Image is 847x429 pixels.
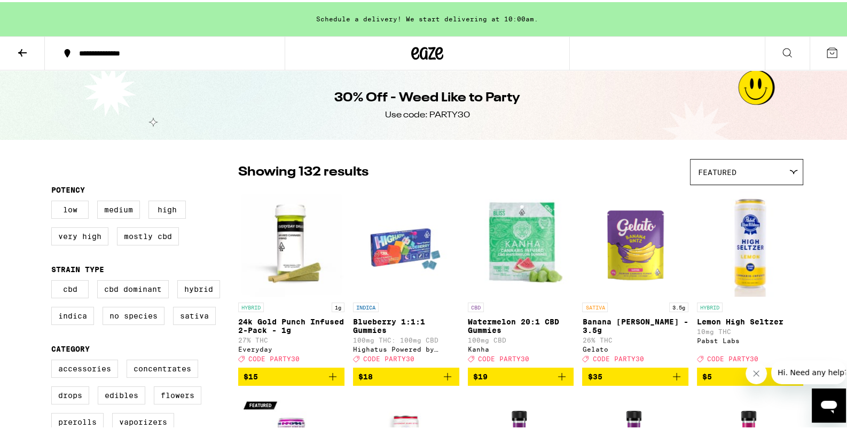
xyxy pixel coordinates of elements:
img: Pabst Labs - Lemon High Seltzer [697,188,803,295]
label: CBD [51,278,89,296]
a: Open page for Watermelon 20:1 CBD Gummies from Kanha [468,188,574,366]
span: CODE PARTY30 [592,353,644,360]
p: 24k Gold Punch Infused 2-Pack - 1g [238,315,344,332]
label: Drops [51,384,89,402]
label: Concentrates [127,357,198,376]
h1: 30% Off - Weed Like to Party [334,87,520,105]
label: No Species [103,305,164,323]
label: Hybrid [177,278,220,296]
label: Prerolls [51,411,104,429]
p: Watermelon 20:1 CBD Gummies [468,315,574,332]
a: Open page for Banana Runtz - 3.5g from Gelato [582,188,688,366]
button: Add to bag [697,366,803,384]
span: CODE PARTY30 [478,353,529,360]
span: Hi. Need any help? [6,7,77,16]
p: 100mg CBD [468,335,574,341]
legend: Category [51,343,90,351]
iframe: Close message [746,361,767,382]
p: 27% THC [238,335,344,341]
div: Kanha [468,344,574,351]
p: 3.5g [669,300,688,310]
a: Open page for 24k Gold Punch Infused 2-Pack - 1g from Everyday [238,188,344,366]
div: Highatus Powered by Cannabiotix [353,344,459,351]
button: Add to bag [238,366,344,384]
img: Kanha - Watermelon 20:1 CBD Gummies [468,188,574,295]
p: 26% THC [582,335,688,341]
p: Showing 132 results [238,161,368,179]
label: CBD Dominant [97,278,169,296]
label: Edibles [98,384,145,402]
a: Open page for Lemon High Seltzer from Pabst Labs [697,188,803,366]
p: SATIVA [582,300,608,310]
p: Blueberry 1:1:1 Gummies [353,315,459,332]
p: 100mg THC: 100mg CBD [353,335,459,341]
label: Medium [97,198,140,217]
label: Flowers [154,384,201,402]
p: 1g [332,300,344,310]
button: Add to bag [353,366,459,384]
p: CBD [468,300,484,310]
label: Sativa [173,305,216,323]
p: HYBRID [697,300,723,310]
span: $15 [244,370,258,379]
label: Mostly CBD [117,225,179,243]
span: CODE PARTY30 [707,353,758,360]
label: Low [51,198,89,217]
label: Vaporizers [112,411,174,429]
span: $5 [702,370,712,379]
label: Very High [51,225,108,243]
button: Add to bag [468,366,574,384]
span: $35 [587,370,602,379]
div: Pabst Labs [697,335,803,342]
p: Banana [PERSON_NAME] - 3.5g [582,315,688,332]
legend: Strain Type [51,263,104,272]
span: $19 [473,370,488,379]
legend: Potency [51,184,85,192]
label: High [148,198,186,217]
img: Highatus Powered by Cannabiotix - Blueberry 1:1:1 Gummies [353,188,459,295]
div: Use code: PARTY30 [385,107,470,119]
button: Add to bag [582,366,688,384]
div: Everyday [238,344,344,351]
img: Gelato - Banana Runtz - 3.5g [582,188,688,295]
img: Everyday - 24k Gold Punch Infused 2-Pack - 1g [238,188,344,295]
iframe: Button to launch messaging window [812,386,846,420]
span: Featured [698,166,736,174]
a: Open page for Blueberry 1:1:1 Gummies from Highatus Powered by Cannabiotix [353,188,459,366]
p: Lemon High Seltzer [697,315,803,324]
label: Accessories [51,357,118,376]
iframe: Message from company [771,359,846,382]
p: 10mg THC [697,326,803,333]
div: Gelato [582,344,688,351]
span: CODE PARTY30 [248,353,300,360]
p: HYBRID [238,300,264,310]
p: INDICA [353,300,379,310]
label: Indica [51,305,94,323]
span: $18 [358,370,373,379]
span: CODE PARTY30 [363,353,414,360]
